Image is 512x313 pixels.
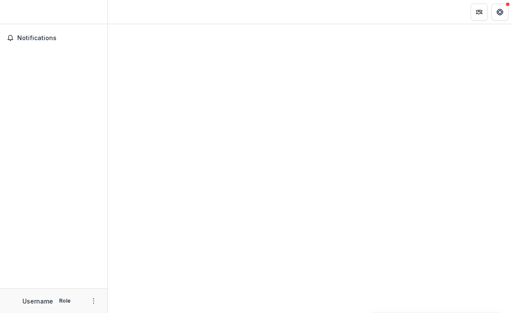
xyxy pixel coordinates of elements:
span: Notifications [17,35,101,42]
button: Notifications [3,31,104,45]
p: Role [57,297,73,305]
p: Username [22,297,53,306]
button: Get Help [491,3,509,21]
button: More [88,296,99,306]
button: Partners [471,3,488,21]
